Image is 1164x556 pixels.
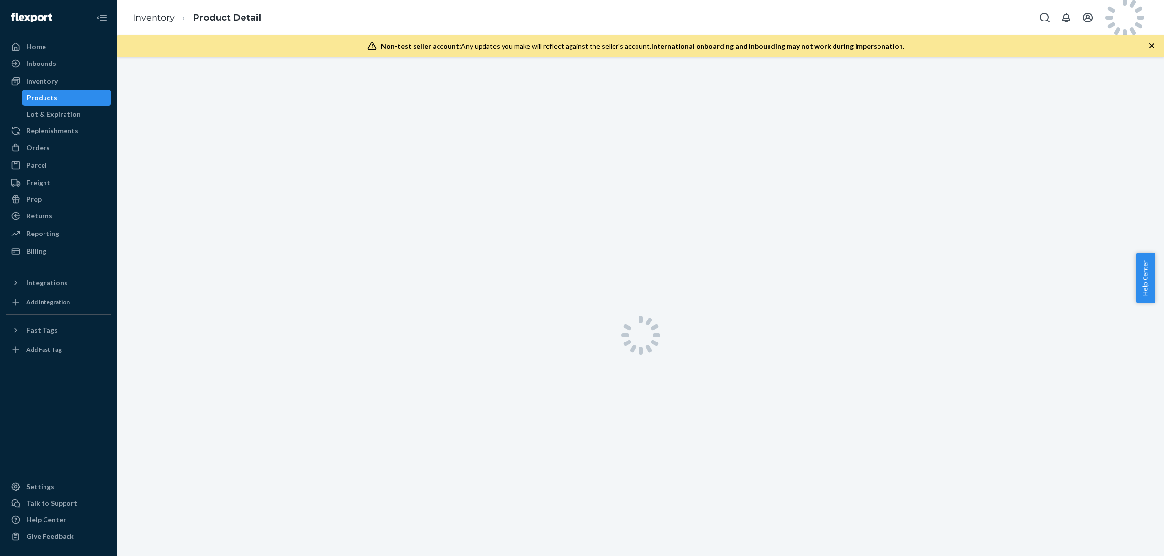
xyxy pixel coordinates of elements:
[6,175,111,191] a: Freight
[22,107,112,122] a: Lot & Expiration
[1035,8,1054,27] button: Open Search Box
[92,8,111,27] button: Close Navigation
[6,73,111,89] a: Inventory
[6,243,111,259] a: Billing
[1078,8,1098,27] button: Open account menu
[381,42,904,51] div: Any updates you make will reflect against the seller's account.
[6,495,111,511] a: Talk to Support
[6,39,111,55] a: Home
[6,342,111,358] a: Add Fast Tag
[26,482,54,492] div: Settings
[193,12,261,23] a: Product Detail
[26,345,62,354] div: Add Fast Tag
[125,3,269,32] ol: breadcrumbs
[6,529,111,544] button: Give Feedback
[27,93,57,103] div: Products
[26,211,52,221] div: Returns
[26,515,66,525] div: Help Center
[26,42,46,52] div: Home
[6,322,111,338] button: Fast Tags
[26,498,77,508] div: Talk to Support
[6,208,111,224] a: Returns
[26,532,74,541] div: Give Feedback
[11,13,52,22] img: Flexport logo
[26,246,46,256] div: Billing
[22,90,112,106] a: Products
[26,278,67,288] div: Integrations
[6,479,111,494] a: Settings
[27,109,81,119] div: Lot & Expiration
[26,126,78,136] div: Replenishments
[6,226,111,241] a: Reporting
[26,143,50,152] div: Orders
[6,192,111,207] a: Prep
[133,12,175,23] a: Inventory
[1056,8,1076,27] button: Open notifications
[26,160,47,170] div: Parcel
[26,194,42,204] div: Prep
[26,229,59,238] div: Reporting
[26,59,56,68] div: Inbounds
[381,42,461,50] span: Non-test seller account:
[26,298,70,306] div: Add Integration
[6,123,111,139] a: Replenishments
[651,42,904,50] span: International onboarding and inbounding may not work during impersonation.
[6,295,111,310] a: Add Integration
[6,56,111,71] a: Inbounds
[6,140,111,155] a: Orders
[1136,253,1155,303] button: Help Center
[26,76,58,86] div: Inventory
[6,275,111,291] button: Integrations
[6,157,111,173] a: Parcel
[26,325,58,335] div: Fast Tags
[26,178,50,188] div: Freight
[6,512,111,528] a: Help Center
